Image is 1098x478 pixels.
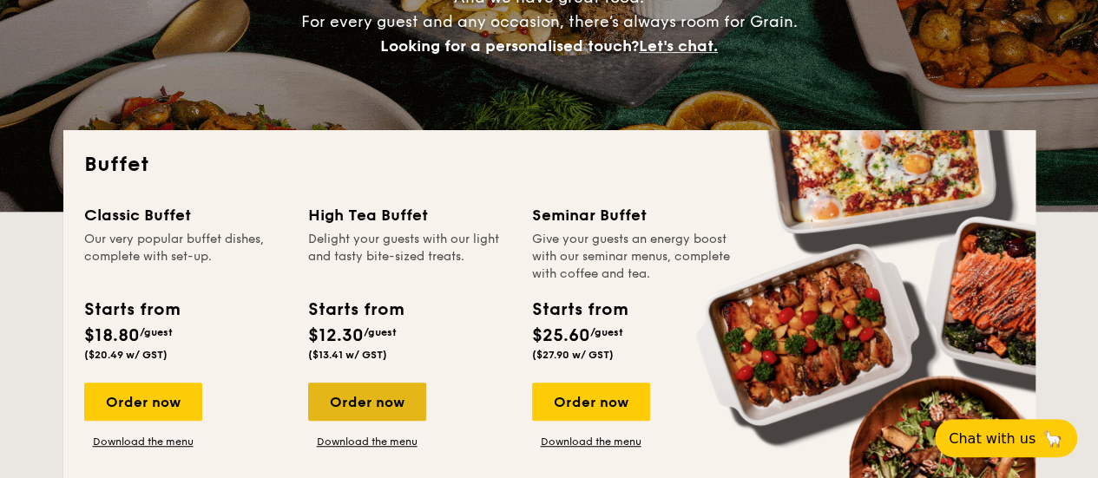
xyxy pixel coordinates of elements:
h2: Buffet [84,151,1015,179]
span: 🦙 [1042,429,1063,449]
div: Give your guests an energy boost with our seminar menus, complete with coffee and tea. [532,231,735,283]
div: Delight your guests with our light and tasty bite-sized treats. [308,231,511,283]
span: Looking for a personalised touch? [380,36,639,56]
span: /guest [364,326,397,338]
span: $25.60 [532,325,590,346]
div: Order now [532,383,650,421]
span: Let's chat. [639,36,718,56]
a: Download the menu [532,435,650,449]
span: ($27.90 w/ GST) [532,349,614,361]
span: /guest [590,326,623,338]
span: ($13.41 w/ GST) [308,349,387,361]
a: Download the menu [308,435,426,449]
span: Chat with us [949,430,1036,447]
div: Classic Buffet [84,203,287,227]
div: Seminar Buffet [532,203,735,227]
span: /guest [140,326,173,338]
div: Starts from [84,297,179,323]
div: Our very popular buffet dishes, complete with set-up. [84,231,287,283]
div: Starts from [308,297,403,323]
div: Starts from [532,297,627,323]
span: ($20.49 w/ GST) [84,349,168,361]
a: Download the menu [84,435,202,449]
div: Order now [308,383,426,421]
span: $12.30 [308,325,364,346]
div: Order now [84,383,202,421]
div: High Tea Buffet [308,203,511,227]
span: $18.80 [84,325,140,346]
button: Chat with us🦙 [935,419,1077,457]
